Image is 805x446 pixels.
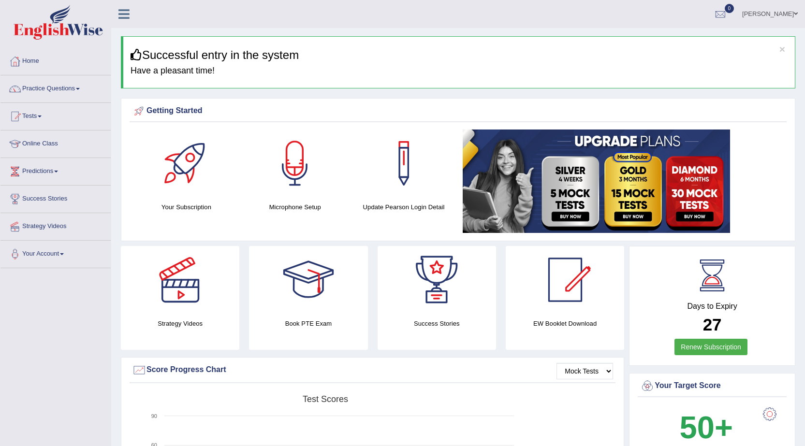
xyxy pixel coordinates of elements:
a: Predictions [0,158,111,182]
tspan: Test scores [303,394,348,404]
button: × [779,44,785,54]
h4: Have a pleasant time! [131,66,788,76]
a: Practice Questions [0,75,111,100]
span: 0 [725,4,734,13]
img: small5.jpg [463,129,730,233]
div: Getting Started [132,104,784,118]
h4: Update Pearson Login Detail [354,202,454,212]
h4: Strategy Videos [121,318,239,329]
a: Your Account [0,241,111,265]
a: Home [0,48,111,72]
div: Score Progress Chart [132,363,613,377]
h4: Your Subscription [137,202,236,212]
h4: Days to Expiry [640,302,784,311]
text: 90 [151,413,157,419]
a: Tests [0,103,111,127]
h4: Success Stories [378,318,496,329]
h4: Microphone Setup [246,202,345,212]
b: 50+ [680,410,733,445]
a: Online Class [0,130,111,155]
h3: Successful entry in the system [131,49,788,61]
b: 27 [703,315,722,334]
div: Your Target Score [640,379,784,393]
h4: Book PTE Exam [249,318,367,329]
a: Renew Subscription [674,339,747,355]
a: Strategy Videos [0,213,111,237]
h4: EW Booklet Download [506,318,624,329]
a: Success Stories [0,186,111,210]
